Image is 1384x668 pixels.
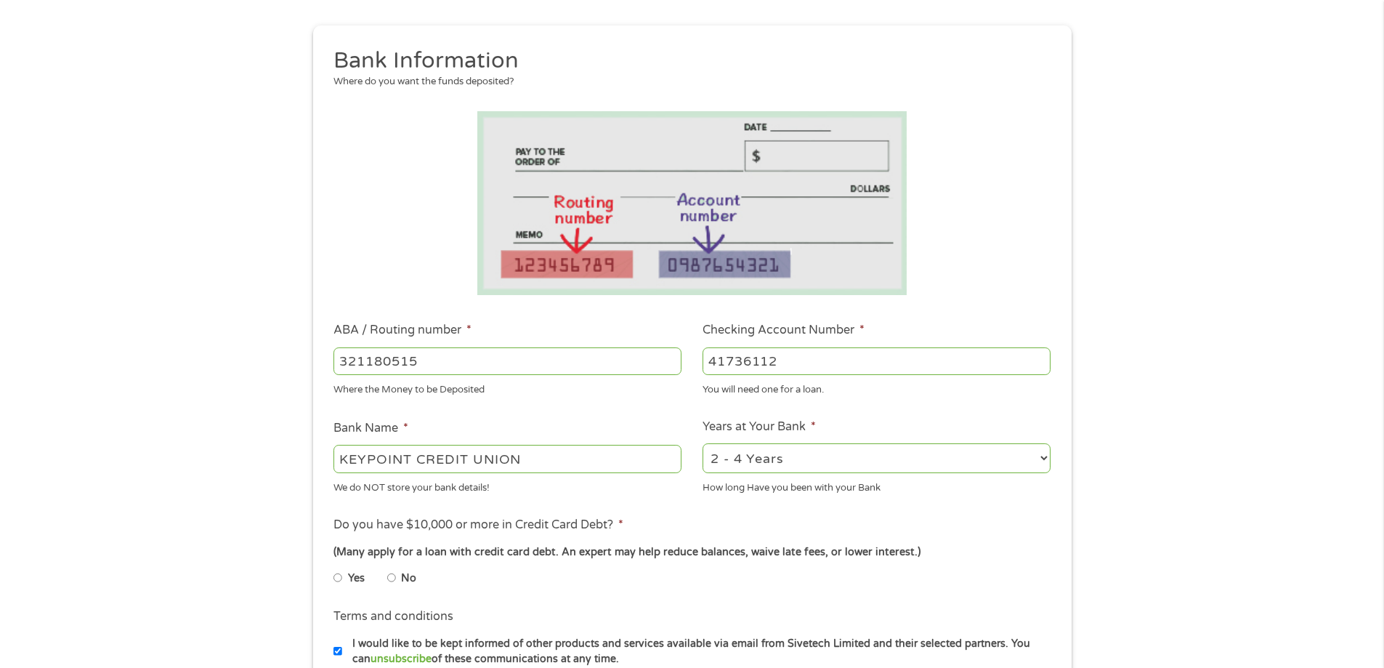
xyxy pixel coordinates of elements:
[477,111,907,295] img: Routing number location
[333,421,408,436] label: Bank Name
[333,609,453,624] label: Terms and conditions
[371,653,432,665] a: unsubscribe
[342,636,1055,667] label: I would like to be kept informed of other products and services available via email from Sivetech...
[333,378,681,398] div: Where the Money to be Deposited
[333,323,472,338] label: ABA / Routing number
[703,323,865,338] label: Checking Account Number
[401,571,416,587] label: No
[348,571,365,587] label: Yes
[333,47,1040,76] h2: Bank Information
[333,518,623,533] label: Do you have $10,000 or more in Credit Card Debt?
[703,378,1051,398] div: You will need one for a loan.
[703,347,1051,375] input: 345634636
[333,475,681,495] div: We do NOT store your bank details!
[703,475,1051,495] div: How long Have you been with your Bank
[333,544,1050,560] div: (Many apply for a loan with credit card debt. An expert may help reduce balances, waive late fees...
[703,419,816,435] label: Years at Your Bank
[333,347,681,375] input: 263177916
[333,75,1040,89] div: Where do you want the funds deposited?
